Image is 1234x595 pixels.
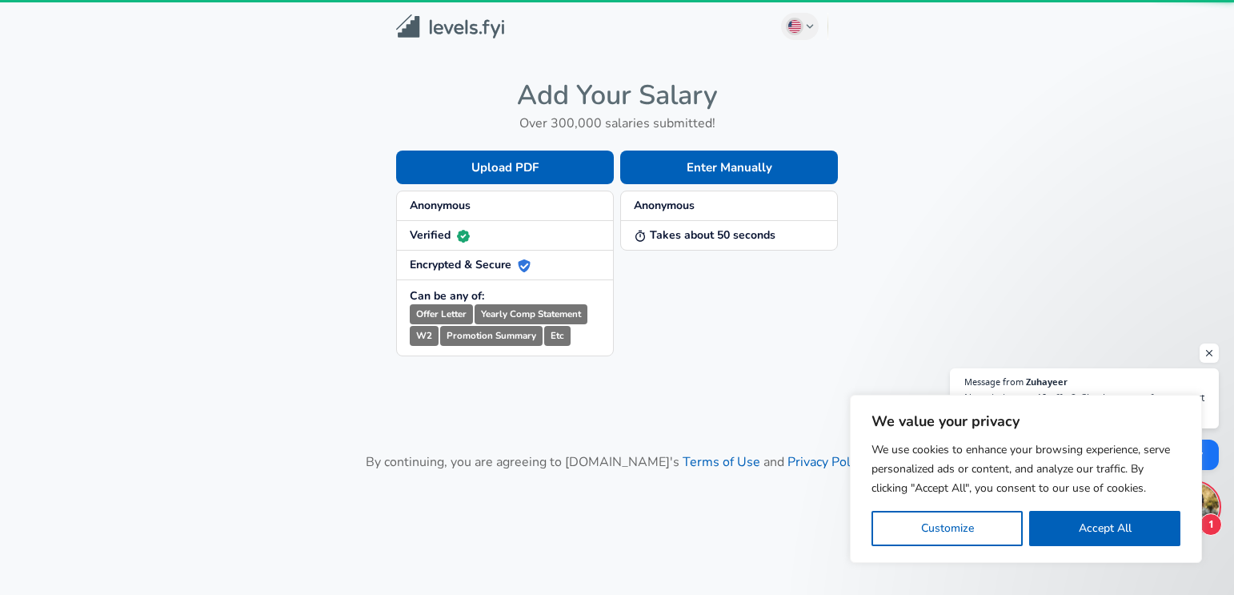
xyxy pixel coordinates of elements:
[410,304,473,324] small: Offer Letter
[788,20,801,33] img: English (US)
[410,198,471,213] strong: Anonymous
[871,511,1023,546] button: Customize
[871,440,1180,498] p: We use cookies to enhance your browsing experience, serve personalized ads or content, and analyz...
[410,257,531,272] strong: Encrypted & Secure
[396,14,504,39] img: Levels.fyi
[410,227,470,243] strong: Verified
[683,453,760,471] a: Terms of Use
[787,453,865,471] a: Privacy Policy
[871,412,1180,431] p: We value your privacy
[964,377,1024,386] span: Message from
[410,288,484,304] strong: Can be any of:
[475,304,587,324] small: Yearly Comp Statement
[1026,377,1068,386] span: Zuhayeer
[850,395,1202,563] div: We value your privacy
[410,326,439,346] small: W2
[1171,483,1219,531] div: Open chat
[396,78,838,112] h4: Add Your Salary
[1029,511,1180,546] button: Accept All
[396,151,614,184] button: Upload PDF
[634,198,695,213] strong: Anonymous
[964,390,1204,420] span: Negotiating an AI offer? Check out our free-to-start coaching service:
[781,13,819,40] button: English (US)
[634,227,775,243] strong: Takes about 50 seconds
[544,326,571,346] small: Etc
[620,151,838,184] button: Enter Manually
[1200,513,1222,536] span: 1
[440,326,543,346] small: Promotion Summary
[396,112,838,135] h6: Over 300,000 salaries submitted!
